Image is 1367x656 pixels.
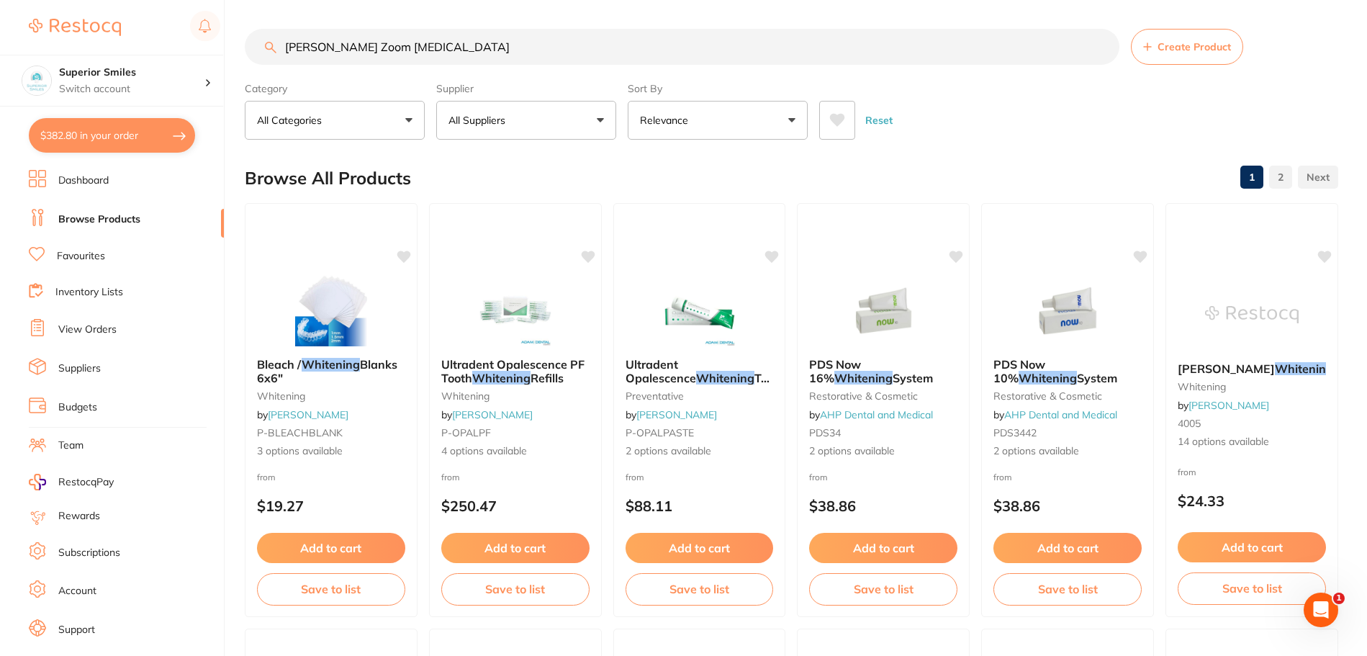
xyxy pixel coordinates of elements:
button: Add to cart [257,533,405,563]
button: Save to list [626,573,774,605]
a: Dashboard [58,174,109,188]
span: 4005 [1178,417,1201,430]
small: preventative [626,390,774,402]
span: 14 options available [1178,435,1326,449]
button: Relevance [628,101,808,140]
p: All Categories [257,113,328,127]
button: All Suppliers [436,101,616,140]
p: $38.86 [993,498,1142,514]
a: RestocqPay [29,474,114,490]
span: Create Product [1158,41,1231,53]
span: by [257,408,348,421]
small: restorative & cosmetic [809,390,957,402]
span: 2 options available [993,444,1142,459]
button: Save to list [441,573,590,605]
span: 4 options available [441,444,590,459]
h2: Browse All Products [245,169,411,189]
img: Ultradent Opalescence PF Tooth Whitening Refills [469,274,562,346]
a: AHP Dental and Medical [1004,408,1117,421]
label: Sort By [628,82,808,95]
a: [PERSON_NAME] [452,408,533,421]
a: Support [58,623,95,637]
a: Suppliers [58,361,101,376]
p: All Suppliers [448,113,511,127]
small: restorative & cosmetic [993,390,1142,402]
small: whitening [1178,381,1326,392]
b: Ultradent Opalescence Whitening Toothpaste Original [626,358,774,385]
span: by [1178,399,1269,412]
span: P-OPALPASTE [626,426,694,439]
label: Supplier [436,82,616,95]
b: Ultradent Opalescence PF Tooth Whitening Refills [441,358,590,385]
img: Bleach / Whitening Blanks 6x6" [284,274,378,346]
img: PDS Now 16% Whitening System [836,274,930,346]
button: Reset [861,101,897,140]
span: Blanks 6x6" [257,357,397,385]
button: Add to cart [993,533,1142,563]
span: 2 options available [626,444,774,459]
img: Superior Smiles [22,66,51,95]
em: Whitening [472,371,531,385]
b: Bleach / Whitening Blanks 6x6" [257,358,405,385]
img: Venus White Whitening [1205,279,1299,351]
a: 2 [1269,163,1292,192]
button: $382.80 in your order [29,118,195,153]
p: Relevance [640,113,694,127]
p: $88.11 [626,498,774,514]
span: by [626,408,717,421]
span: from [441,472,460,482]
span: PDS3442 [993,426,1037,439]
a: [PERSON_NAME] [636,408,717,421]
b: Venus White Whitening [1178,362,1326,375]
span: Ultradent Opalescence PF Tooth [441,357,585,385]
button: Add to cart [809,533,957,563]
img: PDS Now 10% Whitening System [1021,274,1114,346]
button: Add to cart [626,533,774,563]
span: by [441,408,533,421]
em: Whitening [834,371,893,385]
span: from [809,472,828,482]
em: Whitening [1275,361,1333,376]
img: Restocq Logo [29,19,121,36]
span: PDS Now 10% [993,357,1045,385]
iframe: Intercom live chat [1304,593,1338,627]
span: 2 options available [809,444,957,459]
span: 3 options available [257,444,405,459]
a: Browse Products [58,212,140,227]
span: RestocqPay [58,475,114,490]
span: P-OPALPF [441,426,491,439]
a: Rewards [58,509,100,524]
em: Whitening [302,357,360,372]
input: Search Products [245,29,1119,65]
span: from [993,472,1012,482]
button: Create Product [1131,29,1243,65]
button: Save to list [1178,572,1326,604]
a: Team [58,439,84,453]
span: from [626,472,644,482]
button: Add to cart [1178,532,1326,562]
a: Budgets [58,400,97,415]
button: Save to list [993,573,1142,605]
img: RestocqPay [29,474,46,490]
p: $19.27 [257,498,405,514]
span: Ultradent Opalescence [626,357,696,385]
p: Switch account [59,82,204,96]
span: [PERSON_NAME] [1178,361,1275,376]
span: Bleach / [257,357,302,372]
label: Category [245,82,425,95]
a: Favourites [57,249,105,264]
a: 1 [1240,163,1263,192]
button: Add to cart [441,533,590,563]
a: [PERSON_NAME] [268,408,348,421]
span: System [893,371,933,385]
button: Save to list [257,573,405,605]
small: whitening [441,390,590,402]
a: Account [58,584,96,598]
span: 1 [1333,593,1345,604]
p: $38.86 [809,498,957,514]
b: PDS Now 10% Whitening System [993,358,1142,385]
span: Refills [531,371,564,385]
a: [PERSON_NAME] [1188,399,1269,412]
a: AHP Dental and Medical [820,408,933,421]
em: Whitening [1019,371,1077,385]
